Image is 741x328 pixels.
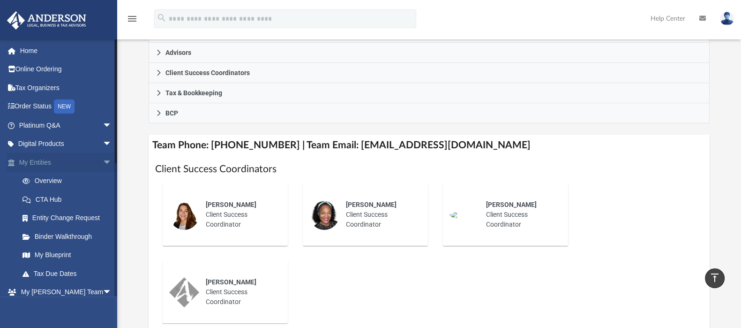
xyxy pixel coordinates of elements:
[103,283,121,302] span: arrow_drop_down
[103,153,121,172] span: arrow_drop_down
[165,69,250,76] span: Client Success Coordinators
[169,277,199,307] img: thumbnail
[7,41,126,60] a: Home
[7,78,126,97] a: Tax Organizers
[720,12,734,25] img: User Pic
[157,13,167,23] i: search
[206,201,256,208] span: [PERSON_NAME]
[199,193,281,236] div: Client Success Coordinator
[13,190,126,209] a: CTA Hub
[7,283,121,302] a: My [PERSON_NAME] Teamarrow_drop_down
[103,116,121,135] span: arrow_drop_down
[165,49,191,56] span: Advisors
[199,271,281,313] div: Client Success Coordinator
[165,110,178,116] span: BCP
[13,227,126,246] a: Binder Walkthrough
[479,193,561,236] div: Client Success Coordinator
[149,103,710,123] a: BCP
[13,246,121,265] a: My Blueprint
[165,90,222,96] span: Tax & Bookkeeping
[7,116,126,135] a: Platinum Q&Aarrow_drop_down
[149,63,710,83] a: Client Success Coordinators
[149,83,710,103] a: Tax & Bookkeeping
[127,18,138,24] a: menu
[486,201,537,208] span: [PERSON_NAME]
[4,11,89,30] img: Anderson Advisors Platinum Portal
[149,43,710,63] a: Advisors
[7,60,126,79] a: Online Ordering
[103,135,121,154] span: arrow_drop_down
[54,99,75,114] div: NEW
[169,200,199,230] img: thumbnail
[13,172,126,191] a: Overview
[705,268,725,288] a: vertical_align_top
[339,193,421,236] div: Client Success Coordinator
[149,135,710,156] h4: Team Phone: [PHONE_NUMBER] | Team Email: [EMAIL_ADDRESS][DOMAIN_NAME]
[155,162,704,176] h1: Client Success Coordinators
[206,278,256,286] span: [PERSON_NAME]
[309,200,339,230] img: thumbnail
[449,211,479,219] img: thumbnail
[127,13,138,24] i: menu
[13,264,126,283] a: Tax Due Dates
[709,272,720,283] i: vertical_align_top
[13,209,126,228] a: Entity Change Request
[7,97,126,116] a: Order StatusNEW
[346,201,397,208] span: [PERSON_NAME]
[7,135,126,153] a: Digital Productsarrow_drop_down
[7,153,126,172] a: My Entitiesarrow_drop_down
